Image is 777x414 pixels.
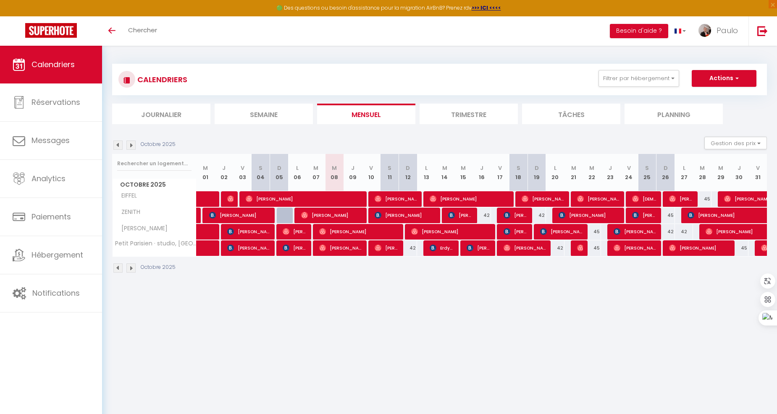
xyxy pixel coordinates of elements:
span: Chercher [128,26,157,34]
span: Petit Parisien · studio, [GEOGRAPHIC_DATA] [114,240,198,247]
span: [PERSON_NAME] [319,224,399,240]
span: Réservations [31,97,80,107]
abbr: L [683,164,685,172]
span: [PERSON_NAME] [504,224,528,240]
a: [PERSON_NAME] [197,208,201,224]
th: 29 [711,154,730,191]
th: 25 [638,154,656,191]
div: 45 [656,208,675,223]
abbr: D [277,164,281,172]
li: Mensuel [317,104,415,124]
li: Tâches [522,104,620,124]
abbr: S [259,164,262,172]
th: 14 [436,154,454,191]
abbr: M [571,164,576,172]
abbr: J [480,164,483,172]
span: [PERSON_NAME] [319,240,362,256]
abbr: L [554,164,556,172]
th: 23 [601,154,619,191]
span: [PERSON_NAME] [559,207,620,223]
div: 42 [656,224,675,240]
div: 42 [675,224,693,240]
span: Messages [31,135,70,146]
th: 30 [730,154,748,191]
span: [PERSON_NAME] [375,240,399,256]
abbr: V [756,164,760,172]
li: Semaine [215,104,313,124]
a: Chercher [122,16,163,46]
abbr: V [498,164,502,172]
span: [PERSON_NAME] [227,224,270,240]
span: [PERSON_NAME] [632,207,657,223]
th: 01 [197,154,215,191]
span: [PERSON_NAME] [209,207,271,223]
abbr: M [332,164,337,172]
th: 20 [546,154,564,191]
th: 06 [289,154,307,191]
span: [PERSON_NAME] [301,207,363,223]
button: Actions [692,70,756,87]
span: Notifications [32,288,80,298]
th: 13 [417,154,436,191]
abbr: J [351,164,354,172]
span: [PERSON_NAME] [614,240,657,256]
div: 45 [583,224,601,240]
a: >>> ICI <<<< [472,4,501,11]
input: Rechercher un logement... [117,156,192,171]
span: [PERSON_NAME] [504,240,547,256]
abbr: M [442,164,447,172]
img: logout [757,26,768,36]
abbr: V [369,164,373,172]
span: [PERSON_NAME] [375,191,418,207]
li: Journalier [112,104,210,124]
abbr: M [461,164,466,172]
abbr: M [718,164,723,172]
span: Paiements [31,211,71,222]
span: [PERSON_NAME] [669,191,694,207]
button: Besoin d'aide ? [610,24,668,38]
span: [PERSON_NAME] [227,240,270,256]
p: Octobre 2025 [141,263,176,271]
p: Octobre 2025 [141,141,176,148]
img: Super Booking [25,23,77,38]
abbr: L [425,164,428,172]
span: [PERSON_NAME] [522,191,565,207]
span: [PERSON_NAME] [448,207,473,223]
span: [PERSON_NAME] [411,224,491,240]
span: Calendriers [31,59,75,70]
span: Hébergement [31,250,83,260]
span: Erdystia DARNAL [430,240,454,256]
th: 21 [564,154,583,191]
abbr: L [296,164,299,172]
abbr: V [241,164,244,172]
span: [PERSON_NAME] [283,240,307,256]
th: 12 [399,154,417,191]
span: [PERSON_NAME] [467,240,491,256]
button: Gestion des prix [704,137,767,149]
span: Paulo [717,25,738,36]
span: [PERSON_NAME] [504,207,528,223]
abbr: D [406,164,410,172]
th: 11 [381,154,399,191]
abbr: M [203,164,208,172]
span: ZENITH [114,208,145,217]
th: 08 [325,154,344,191]
th: 07 [307,154,325,191]
th: 27 [675,154,693,191]
th: 26 [656,154,675,191]
abbr: J [738,164,741,172]
abbr: S [645,164,649,172]
abbr: V [627,164,631,172]
th: 22 [583,154,601,191]
span: EIFFEL [114,191,145,200]
th: 10 [362,154,381,191]
span: [PERSON_NAME] [114,224,170,233]
li: Trimestre [420,104,518,124]
button: Filtrer par hébergement [598,70,679,87]
span: Analytics [31,173,66,184]
th: 16 [472,154,491,191]
span: [PERSON_NAME] [246,191,363,207]
span: [PERSON_NAME] [577,191,620,207]
th: 02 [215,154,233,191]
